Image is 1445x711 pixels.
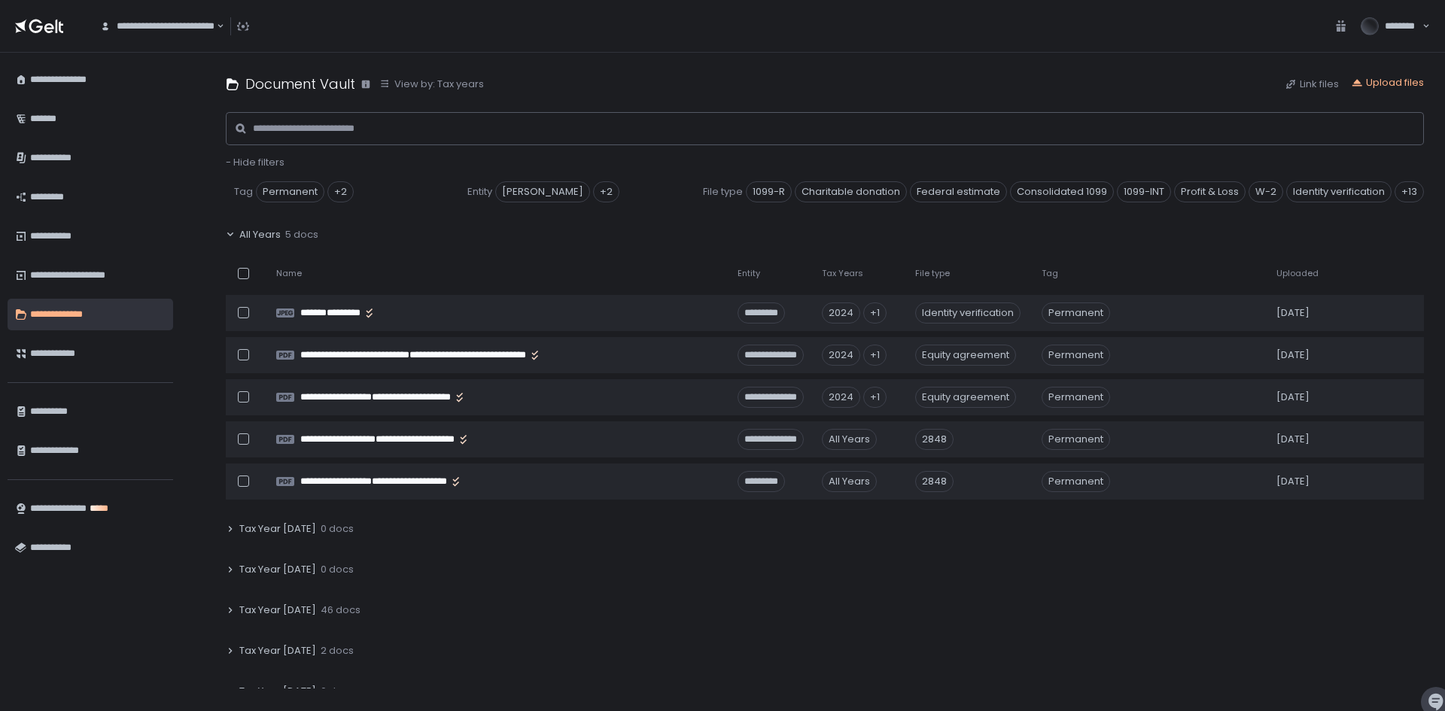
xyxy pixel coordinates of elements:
[863,387,887,408] div: +1
[593,181,619,202] div: +2
[327,181,354,202] div: +2
[239,563,316,576] span: Tax Year [DATE]
[1042,429,1110,450] span: Permanent
[1276,433,1310,446] span: [DATE]
[1042,387,1110,408] span: Permanent
[321,603,360,617] span: 46 docs
[276,268,302,279] span: Name
[1286,181,1392,202] span: Identity verification
[1042,471,1110,492] span: Permanent
[234,185,253,199] span: Tag
[746,181,792,202] span: 1099-R
[822,429,877,450] div: All Years
[321,522,354,536] span: 0 docs
[1276,348,1310,362] span: [DATE]
[822,471,877,492] div: All Years
[1042,345,1110,366] span: Permanent
[1285,77,1339,91] button: Link files
[915,268,950,279] span: File type
[239,685,316,698] span: Tax Year [DATE]
[239,644,316,658] span: Tax Year [DATE]
[915,429,954,450] div: 2848
[321,644,354,658] span: 2 docs
[1276,306,1310,320] span: [DATE]
[256,181,324,202] span: Permanent
[495,181,590,202] span: [PERSON_NAME]
[467,185,492,199] span: Entity
[239,603,316,617] span: Tax Year [DATE]
[1042,302,1110,324] span: Permanent
[1117,181,1171,202] span: 1099-INT
[90,11,224,42] div: Search for option
[915,302,1021,324] div: Identity verification
[738,268,760,279] span: Entity
[1395,181,1424,202] div: +13
[822,345,860,366] div: 2024
[226,156,284,169] button: - Hide filters
[321,563,354,576] span: 0 docs
[795,181,907,202] span: Charitable donation
[239,522,316,536] span: Tax Year [DATE]
[379,77,484,91] button: View by: Tax years
[915,471,954,492] div: 2848
[1276,390,1310,404] span: [DATE]
[285,228,318,242] span: 5 docs
[1249,181,1283,202] span: W-2
[822,387,860,408] div: 2024
[1042,268,1058,279] span: Tag
[1276,475,1310,488] span: [DATE]
[822,302,860,324] div: 2024
[863,302,887,324] div: +1
[915,345,1016,366] div: Equity agreement
[321,685,354,698] span: 0 docs
[245,74,355,94] h1: Document Vault
[1276,268,1319,279] span: Uploaded
[1174,181,1246,202] span: Profit & Loss
[863,345,887,366] div: +1
[822,268,863,279] span: Tax Years
[226,155,284,169] span: - Hide filters
[703,185,743,199] span: File type
[910,181,1007,202] span: Federal estimate
[239,228,281,242] span: All Years
[915,387,1016,408] div: Equity agreement
[1010,181,1114,202] span: Consolidated 1099
[1351,76,1424,90] button: Upload files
